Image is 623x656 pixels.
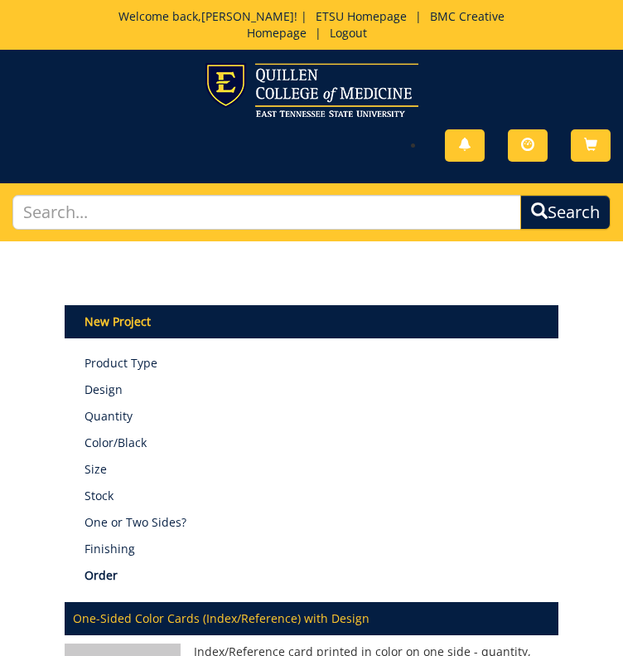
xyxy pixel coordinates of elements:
p: One or Two Sides? [85,514,559,531]
p: Color/Black [85,435,559,451]
p: Stock [85,488,559,504]
button: Search [520,195,611,231]
p: One-Sided Color Cards (Index/Reference) with Design [65,602,559,635]
a: Product Type [85,355,559,372]
p: Order [85,567,559,584]
p: Welcome back, ! | | | [65,8,559,41]
img: ETSU logo [205,63,418,117]
p: Quantity [85,408,559,425]
a: Logout [321,25,375,41]
a: BMC Creative Homepage [247,8,505,41]
a: ETSU Homepage [307,8,415,24]
p: Size [85,461,559,478]
p: New Project [65,305,559,338]
p: Design [85,381,559,398]
a: [PERSON_NAME] [201,8,294,24]
p: Finishing [85,541,559,557]
input: Search... [12,195,521,231]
